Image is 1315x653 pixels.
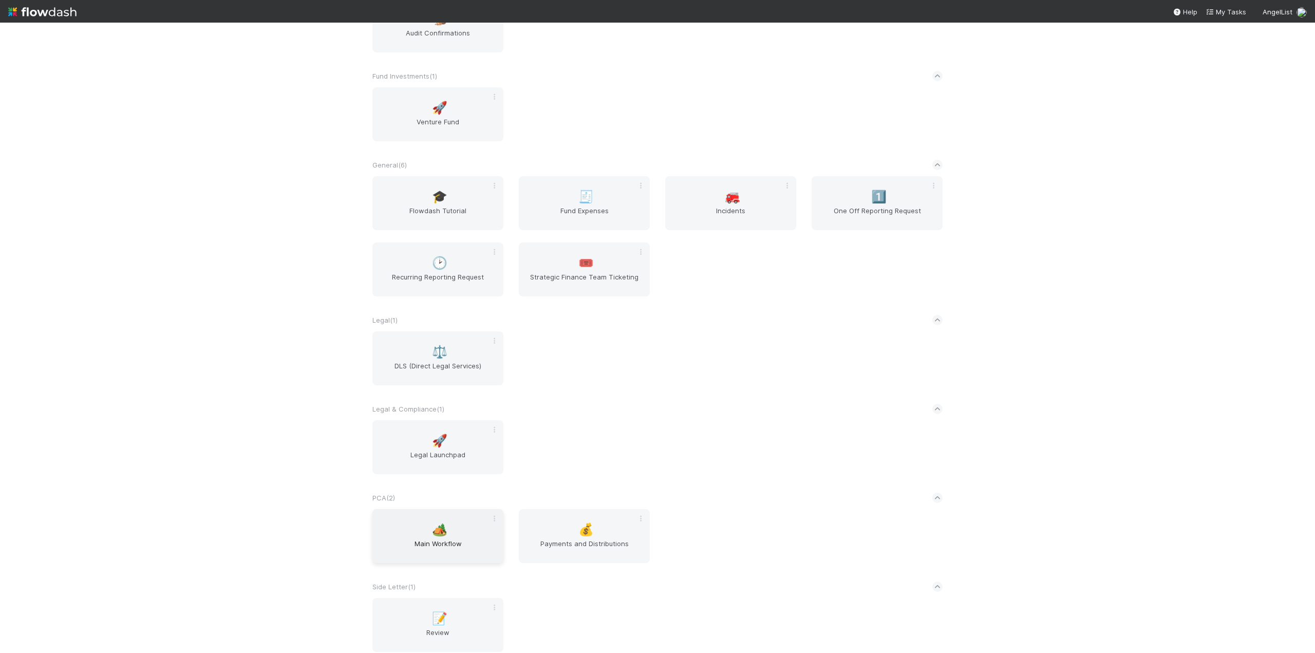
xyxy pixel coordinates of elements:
a: 🚀Venture Fund [372,87,503,141]
div: Help [1173,7,1197,17]
a: 🚒Incidents [665,176,796,230]
span: Strategic Finance Team Ticketing [523,272,646,292]
span: 🎟️ [578,256,594,270]
a: 📝Review [372,598,503,652]
span: 🎓 [432,190,447,203]
a: 1️⃣One Off Reporting Request [812,176,943,230]
a: 🚀Legal Launchpad [372,420,503,474]
img: avatar_705f3a58-2659-4f93-91ad-7a5be837418b.png [1297,7,1307,17]
span: Payments and Distributions [523,538,646,559]
span: Fund Expenses [523,206,646,226]
span: 💰 [578,523,594,536]
span: Venture Fund [377,117,499,137]
span: Flowdash Tutorial [377,206,499,226]
span: My Tasks [1206,8,1246,16]
a: ⚖️DLS (Direct Legal Services) [372,331,503,385]
a: 🎟️Strategic Finance Team Ticketing [519,242,650,296]
span: PCA ( 2 ) [372,494,395,502]
a: 🎓Flowdash Tutorial [372,176,503,230]
span: Legal Launchpad [377,450,499,470]
span: Audit Confirmations [377,28,499,48]
span: 🧾 [578,190,594,203]
a: 🧾Fund Expenses [519,176,650,230]
span: One Off Reporting Request [816,206,938,226]
span: Recurring Reporting Request [377,272,499,292]
span: 🏕️ [432,523,447,536]
span: 🕑 [432,256,447,270]
span: 📝 [432,612,447,625]
span: 🚀 [432,101,447,115]
span: Main Workflow [377,538,499,559]
span: DLS (Direct Legal Services) [377,361,499,381]
span: Review [377,627,499,648]
a: 💰Payments and Distributions [519,509,650,563]
span: 🚒 [725,190,740,203]
a: 🕑Recurring Reporting Request [372,242,503,296]
a: 🏕️Main Workflow [372,509,503,563]
span: Side Letter ( 1 ) [372,583,416,591]
img: logo-inverted-e16ddd16eac7371096b0.svg [8,3,77,21]
span: Legal & Compliance ( 1 ) [372,405,444,413]
a: My Tasks [1206,7,1246,17]
span: Fund Investments ( 1 ) [372,72,437,80]
span: Incidents [669,206,792,226]
span: General ( 6 ) [372,161,407,169]
span: 1️⃣ [871,190,887,203]
span: 🚀 [432,434,447,447]
span: AngelList [1263,8,1292,16]
span: Legal ( 1 ) [372,316,398,324]
span: ⚖️ [432,345,447,359]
